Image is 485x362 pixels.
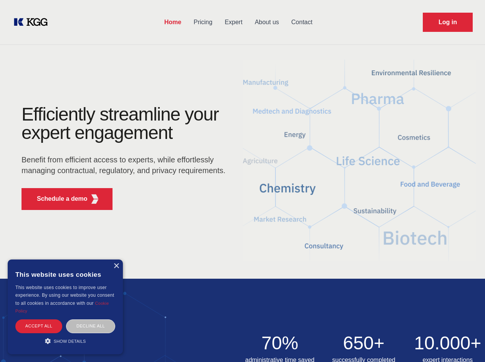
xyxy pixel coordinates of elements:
a: About us [248,12,285,32]
div: Show details [15,337,115,345]
span: Show details [54,339,86,344]
img: KGG Fifth Element RED [90,194,100,204]
h2: 70% [243,334,318,352]
a: Pricing [187,12,218,32]
a: Contact [285,12,319,32]
a: Home [158,12,187,32]
a: Expert [218,12,248,32]
span: This website uses cookies to improve user experience. By using our website you consent to all coo... [15,285,114,306]
div: Decline all [66,319,115,333]
h2: 650+ [326,334,401,352]
img: KGG Fifth Element RED [243,50,476,271]
a: Cookie Policy [15,301,109,313]
a: KOL Knowledge Platform: Talk to Key External Experts (KEE) [12,16,54,28]
div: Close [113,263,119,269]
h1: Efficiently streamline your expert engagement [22,105,230,142]
div: Accept all [15,319,62,333]
a: Request Demo [423,13,473,32]
p: Schedule a demo [37,194,88,203]
p: Benefit from efficient access to experts, while effortlessly managing contractual, regulatory, an... [22,154,230,176]
div: This website uses cookies [15,265,115,284]
iframe: Chat Widget [447,325,485,362]
button: Schedule a demoKGG Fifth Element RED [22,188,113,210]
